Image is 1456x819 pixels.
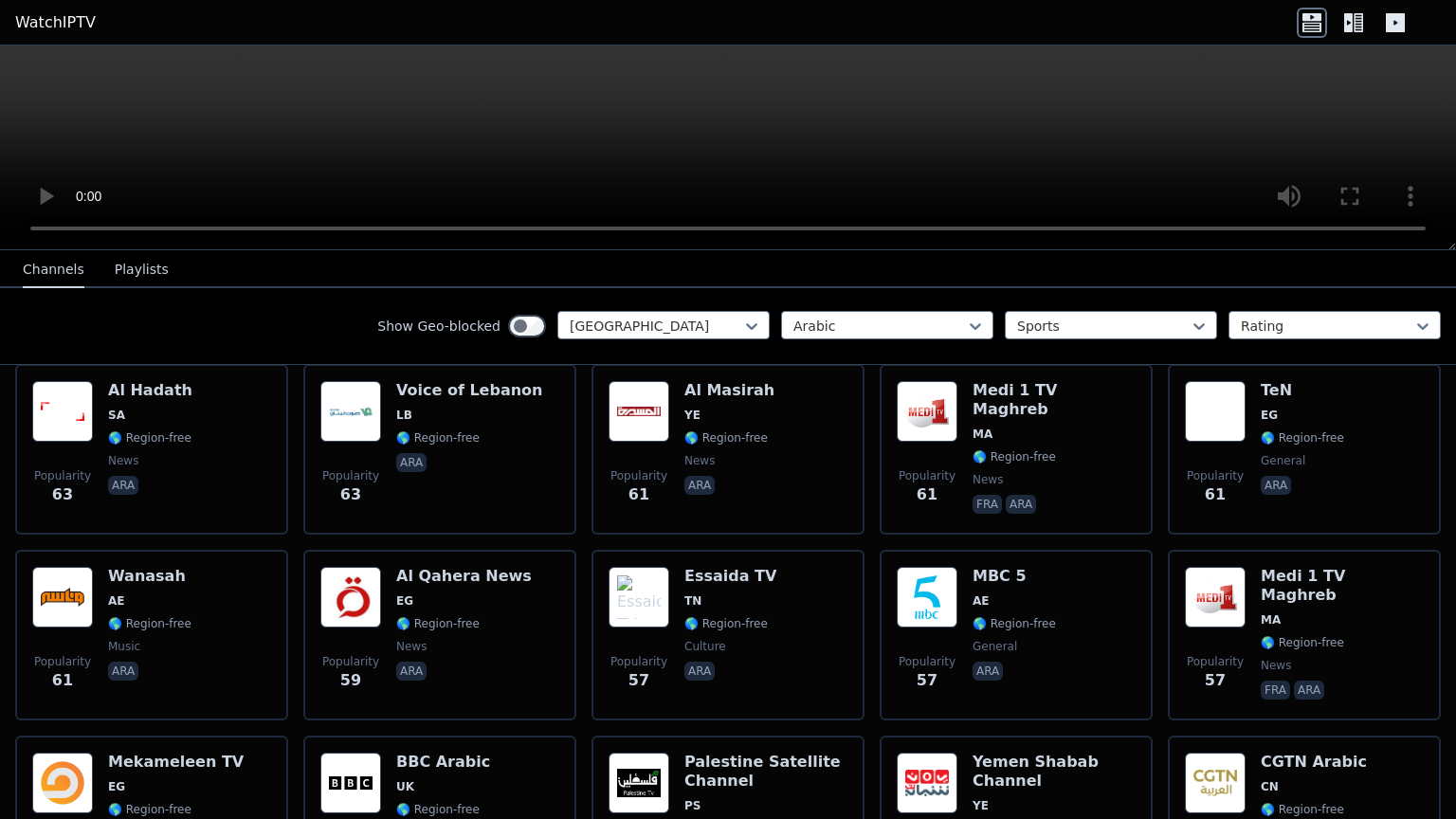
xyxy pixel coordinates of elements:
p: fra [973,495,1002,514]
span: music [108,639,140,654]
span: Popularity [322,654,379,669]
span: Popularity [34,654,91,669]
p: ara [396,662,427,681]
button: Playlists [115,252,169,288]
p: ara [684,476,715,495]
h6: Wanasah [108,567,191,586]
img: MBC 5 [897,567,957,628]
p: ara [396,453,427,472]
h6: Mekameleen TV [108,753,244,772]
img: Al Masirah [609,381,669,442]
span: news [108,453,138,468]
span: UK [396,779,414,794]
p: fra [1261,681,1290,700]
span: 59 [340,669,361,692]
span: 63 [52,483,73,506]
h6: Medi 1 TV Maghreb [973,381,1136,419]
span: 61 [1205,483,1226,506]
span: Popularity [34,468,91,483]
span: 61 [52,669,73,692]
span: EG [1261,408,1278,423]
span: 57 [1205,669,1226,692]
img: Al Hadath [32,381,93,442]
span: news [396,639,427,654]
img: Voice of Lebanon [320,381,381,442]
img: Al Qahera News [320,567,381,628]
span: 🌎 Region-free [684,616,768,631]
span: 63 [340,483,361,506]
span: 🌎 Region-free [396,802,480,817]
h6: Yemen Shabab Channel [973,753,1136,791]
span: news [1261,658,1291,673]
span: news [973,472,1003,487]
span: 🌎 Region-free [108,616,191,631]
button: Channels [23,252,84,288]
span: MA [1261,612,1281,628]
span: 61 [628,483,649,506]
img: Essaida TV [609,567,669,628]
img: Yemen Shabab Channel [897,753,957,813]
p: ara [1006,495,1036,514]
span: 🌎 Region-free [1261,430,1344,446]
span: Popularity [1187,654,1244,669]
span: AE [973,593,989,609]
span: Popularity [322,468,379,483]
img: Mekameleen TV [32,753,93,813]
span: 61 [917,483,937,506]
h6: MBC 5 [973,567,1056,586]
img: CGTN Arabic [1185,753,1246,813]
span: PS [684,798,701,813]
p: ara [108,662,138,681]
span: 57 [917,669,937,692]
p: ara [1261,476,1291,495]
p: ara [684,662,715,681]
span: EG [108,779,125,794]
img: TeN [1185,381,1246,442]
a: WatchIPTV [15,11,96,34]
span: news [684,453,715,468]
h6: TeN [1261,381,1344,400]
h6: Al Qahera News [396,567,532,586]
p: ara [108,476,138,495]
img: Medi 1 TV Maghreb [1185,567,1246,628]
h6: Palestine Satellite Channel [684,753,847,791]
span: 🌎 Region-free [108,802,191,817]
span: culture [684,639,726,654]
span: YE [973,798,989,813]
span: 🌎 Region-free [108,430,191,446]
span: 🌎 Region-free [1261,802,1344,817]
span: Popularity [1187,468,1244,483]
span: 🌎 Region-free [396,430,480,446]
span: 🌎 Region-free [396,616,480,631]
h6: Al Masirah [684,381,774,400]
span: 🌎 Region-free [973,449,1056,464]
span: LB [396,408,412,423]
span: 🌎 Region-free [973,616,1056,631]
span: SA [108,408,125,423]
span: 57 [628,669,649,692]
span: CN [1261,779,1279,794]
h6: Voice of Lebanon [396,381,542,400]
span: Popularity [899,468,955,483]
span: Popularity [610,468,667,483]
span: MA [973,427,992,442]
span: AE [108,593,124,609]
span: YE [684,408,701,423]
span: TN [684,593,701,609]
span: general [973,639,1017,654]
span: Popularity [899,654,955,669]
span: 🌎 Region-free [684,430,768,446]
h6: Essaida TV [684,567,776,586]
span: general [1261,453,1305,468]
h6: BBC Arabic [396,753,490,772]
p: ara [1294,681,1324,700]
img: Palestine Satellite Channel [609,753,669,813]
p: ara [973,662,1003,681]
img: Medi 1 TV Maghreb [897,381,957,442]
span: EG [396,593,413,609]
span: 🌎 Region-free [1261,635,1344,650]
span: Popularity [610,654,667,669]
img: Wanasah [32,567,93,628]
h6: Al Hadath [108,381,192,400]
label: Show Geo-blocked [377,317,500,336]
